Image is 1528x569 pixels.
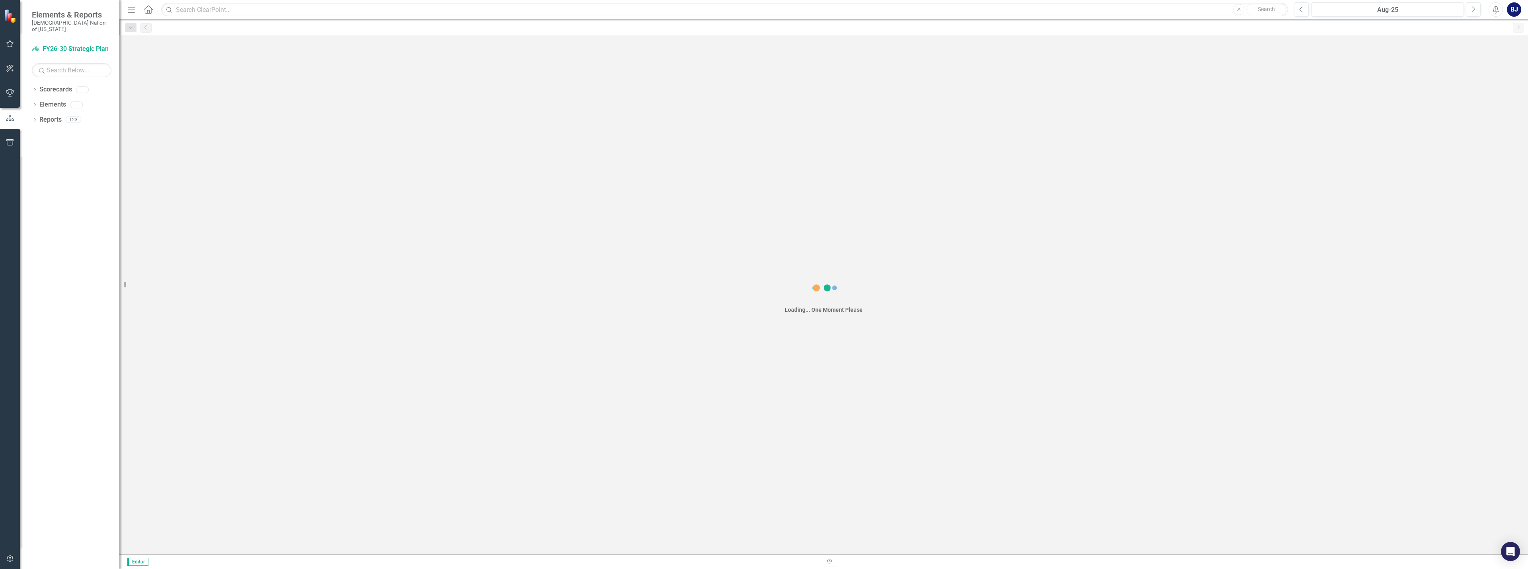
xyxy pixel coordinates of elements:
[1246,4,1286,15] button: Search
[4,8,19,23] img: ClearPoint Strategy
[66,117,81,123] div: 123
[1311,2,1464,17] button: Aug-25
[1507,2,1521,17] button: BJ
[32,10,111,19] span: Elements & Reports
[32,45,111,54] a: FY26-30 Strategic Plan
[39,100,66,109] a: Elements
[127,558,148,566] span: Editor
[1258,6,1275,12] span: Search
[32,19,111,33] small: [DEMOGRAPHIC_DATA] Nation of [US_STATE]
[785,306,863,314] div: Loading... One Moment Please
[161,3,1288,17] input: Search ClearPoint...
[32,63,111,77] input: Search Below...
[39,115,62,124] a: Reports
[39,85,72,94] a: Scorecards
[1314,5,1461,15] div: Aug-25
[1501,542,1520,561] div: Open Intercom Messenger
